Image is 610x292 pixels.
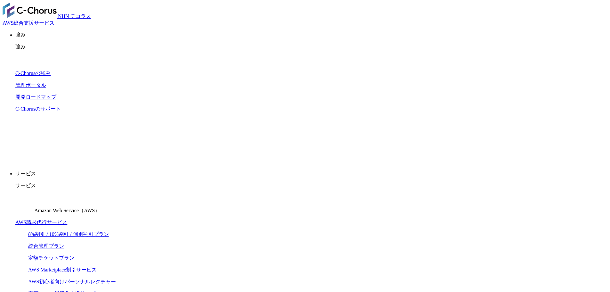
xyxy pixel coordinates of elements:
[28,279,116,284] a: AWS初心者向けパーソナルレクチャー
[28,267,97,272] a: AWS Marketplace割引サービス
[298,140,303,143] img: 矢印
[28,231,109,237] a: 8%割引 / 10%割引 / 個別割引プラン
[15,182,607,189] p: サービス
[15,44,607,50] p: 強み
[15,32,607,38] p: 強み
[15,71,51,76] a: C-Chorusの強み
[15,94,56,100] a: 開発ロードマップ
[15,194,33,212] img: Amazon Web Service（AWS）
[28,243,64,249] a: 統合管理プラン
[15,171,607,177] p: サービス
[407,140,412,143] img: 矢印
[15,106,61,112] a: C-Chorusのサポート
[3,3,57,18] img: AWS総合支援サービス C-Chorus
[3,13,91,26] a: AWS総合支援サービス C-Chorus NHN テコラスAWS総合支援サービス
[28,255,74,261] a: 定額チケットプラン
[15,220,67,225] a: AWS請求代行サービス
[34,208,100,213] span: Amazon Web Service（AWS）
[15,82,46,88] a: 管理ポータル
[205,133,308,149] a: 資料を請求する
[315,133,418,149] a: まずは相談する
